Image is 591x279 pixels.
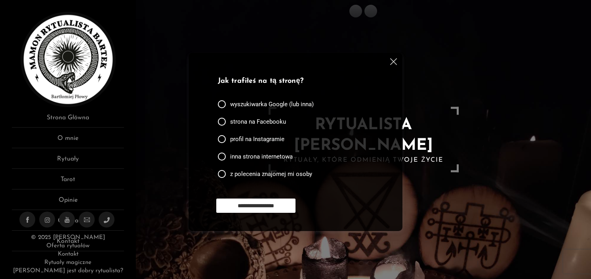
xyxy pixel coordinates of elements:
[12,134,124,148] a: O mnie
[230,170,312,178] span: z polecenia znajomej mi osoby
[12,195,124,210] a: Opinie
[21,12,116,107] img: Rytualista Bartek
[12,154,124,169] a: Rytuały
[230,153,293,161] span: inna strona internetowa
[13,268,123,274] a: [PERSON_NAME] jest dobry rytualista?
[218,76,370,87] p: Jak trafiłeś na tą stronę?
[230,118,286,126] span: strona na Facebooku
[46,243,89,249] a: Oferta rytuałów
[44,260,91,266] a: Rytuały magiczne
[390,58,397,65] img: cross.svg
[230,135,284,143] span: profil na Instagramie
[12,175,124,189] a: Tarot
[12,113,124,128] a: Strona Główna
[230,100,314,108] span: wyszukiwarka Google (lub inna)
[58,251,78,257] a: Kontakt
